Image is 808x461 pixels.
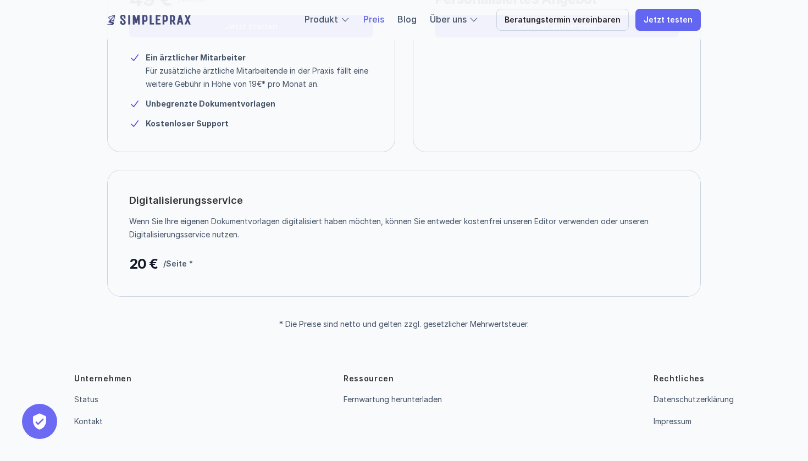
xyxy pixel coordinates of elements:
[146,64,373,91] p: Für zusätzliche ärztliche Mitarbeitende in der Praxis fällt eine weitere Gebühr in Höhe von 19€* ...
[654,416,691,426] a: Impressum
[505,15,621,25] p: Beratungstermin vereinbaren
[74,416,103,426] a: Kontakt
[344,395,442,404] a: Fernwartung herunterladen
[654,395,734,404] a: Datenschutzerklärung
[635,9,701,31] a: Jetzt testen
[74,373,132,384] p: Unternehmen
[496,9,629,31] a: Beratungstermin vereinbaren
[654,373,705,384] p: Rechtliches
[146,99,275,108] strong: Unbegrenzte Dokumentvorlagen
[129,192,243,209] p: Digitalisierungsservice
[644,15,693,25] p: Jetzt testen
[129,215,671,241] p: Wenn Sie Ihre eigenen Dokumentvorlagen digitalisiert haben möchten, können Sie entweder kostenfre...
[397,14,417,25] a: Blog
[305,14,338,25] a: Produkt
[74,395,98,404] a: Status
[279,320,529,329] p: * Die Preise sind netto und gelten zzgl. gesetzlicher Mehrwertsteuer.
[344,373,394,384] p: Ressourcen
[163,257,193,270] p: /Seite *
[129,253,158,275] p: 20 €
[146,53,246,62] strong: Ein ärztlicher Mitarbeiter
[363,14,384,25] a: Preis
[146,119,229,128] strong: Kostenloser Support
[430,14,467,25] a: Über uns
